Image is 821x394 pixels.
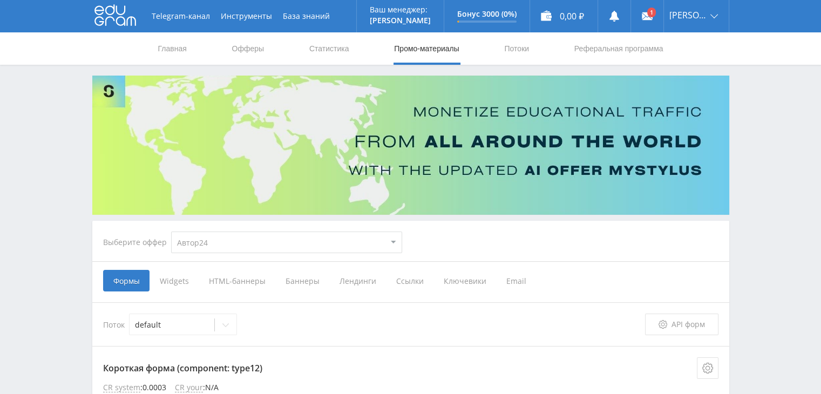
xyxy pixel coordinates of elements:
a: Офферы [231,32,266,65]
a: Реферальная программа [573,32,664,65]
p: [PERSON_NAME] [370,16,431,25]
div: Поток [103,314,645,335]
p: Короткая форма (component: type12) [103,357,718,379]
li: : 0.0003 [103,383,166,392]
img: Banner [92,76,729,215]
a: API форм [645,314,718,335]
a: Статистика [308,32,350,65]
p: Ваш менеджер: [370,5,431,14]
span: API форм [671,320,705,329]
span: Баннеры [275,270,329,291]
span: Widgets [150,270,199,291]
span: Ключевики [433,270,496,291]
li: : N/A [175,383,219,392]
a: Промо-материалы [393,32,460,65]
span: Email [496,270,537,291]
a: Главная [157,32,188,65]
span: Ссылки [386,270,433,291]
span: Формы [103,270,150,291]
span: [PERSON_NAME] [669,11,707,19]
span: CR your [175,383,203,392]
a: Потоки [503,32,530,65]
div: Выберите оффер [103,238,171,247]
p: Бонус 3000 (0%) [457,10,517,18]
span: Лендинги [329,270,386,291]
span: HTML-баннеры [199,270,275,291]
span: CR system [103,383,140,392]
